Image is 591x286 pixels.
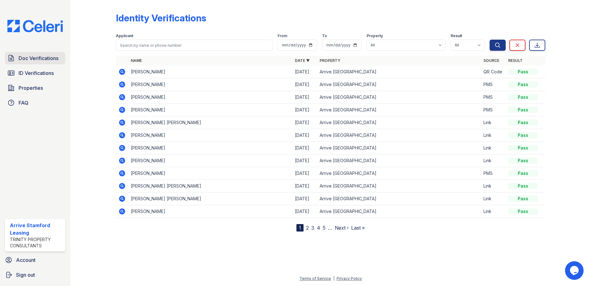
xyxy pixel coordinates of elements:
td: Arrive [GEOGRAPHIC_DATA] [317,91,481,104]
td: [DATE] [292,193,317,205]
div: Pass [508,170,538,176]
a: Terms of Service [300,276,331,281]
td: [PERSON_NAME] [128,205,292,218]
td: Arrive [GEOGRAPHIC_DATA] [317,167,481,180]
td: [DATE] [292,167,317,180]
td: PMS [481,91,506,104]
span: FAQ [19,99,28,106]
div: 1 [296,224,304,232]
td: [DATE] [292,116,317,129]
td: [PERSON_NAME] [PERSON_NAME] [128,193,292,205]
span: Sign out [16,271,35,279]
td: Arrive [GEOGRAPHIC_DATA] [317,205,481,218]
span: Properties [19,84,43,92]
a: Date ▼ [295,58,310,63]
td: [PERSON_NAME] [PERSON_NAME] [128,116,292,129]
td: Arrive [GEOGRAPHIC_DATA] [317,142,481,154]
td: Arrive [GEOGRAPHIC_DATA] [317,78,481,91]
div: Trinity Property Consultants [10,236,63,249]
a: 5 [323,225,325,231]
img: CE_Logo_Blue-a8612792a0a2168367f1c8372b55b34899dd931a85d93a1a3d3e32e68fde9ad4.png [2,20,68,32]
div: Pass [508,158,538,164]
td: [PERSON_NAME] [128,104,292,116]
div: Identity Verifications [116,12,206,24]
a: Doc Verifications [5,52,65,64]
div: Pass [508,94,538,100]
a: Account [2,254,68,266]
td: [PERSON_NAME] [128,129,292,142]
td: [PERSON_NAME] [PERSON_NAME] [128,180,292,193]
span: ID Verifications [19,69,54,77]
div: Arrive Stamford Leasing [10,222,63,236]
div: Pass [508,208,538,214]
td: [DATE] [292,78,317,91]
div: Pass [508,196,538,202]
td: Link [481,205,506,218]
a: Sign out [2,269,68,281]
span: … [328,224,332,232]
td: [DATE] [292,66,317,78]
td: Arrive [GEOGRAPHIC_DATA] [317,66,481,78]
div: Pass [508,107,538,113]
td: [PERSON_NAME] [128,91,292,104]
a: Property [320,58,340,63]
td: [PERSON_NAME] [128,154,292,167]
input: Search by name or phone number [116,40,273,51]
label: Applicant [116,33,133,38]
td: [DATE] [292,129,317,142]
a: Source [483,58,499,63]
td: QR Code [481,66,506,78]
div: Pass [508,132,538,138]
td: [PERSON_NAME] [128,78,292,91]
a: Privacy Policy [337,276,362,281]
a: 4 [317,225,320,231]
td: Arrive [GEOGRAPHIC_DATA] [317,116,481,129]
td: Link [481,129,506,142]
span: Doc Verifications [19,54,58,62]
div: Pass [508,69,538,75]
label: Result [451,33,462,38]
span: Account [16,256,36,264]
td: [PERSON_NAME] [128,142,292,154]
a: Last » [351,225,365,231]
td: Arrive [GEOGRAPHIC_DATA] [317,129,481,142]
td: PMS [481,104,506,116]
a: Name [131,58,142,63]
a: Next › [335,225,349,231]
a: FAQ [5,97,65,109]
td: [DATE] [292,154,317,167]
a: Result [508,58,523,63]
div: | [333,276,334,281]
td: Link [481,142,506,154]
td: Arrive [GEOGRAPHIC_DATA] [317,180,481,193]
label: Property [367,33,383,38]
iframe: chat widget [565,261,585,280]
td: Link [481,116,506,129]
div: Pass [508,81,538,88]
td: [DATE] [292,142,317,154]
a: 3 [311,225,314,231]
td: [DATE] [292,91,317,104]
td: PMS [481,167,506,180]
td: [DATE] [292,205,317,218]
td: [PERSON_NAME] [128,66,292,78]
td: Link [481,154,506,167]
label: From [278,33,287,38]
label: To [322,33,327,38]
a: ID Verifications [5,67,65,79]
div: Pass [508,145,538,151]
div: Pass [508,119,538,126]
td: Arrive [GEOGRAPHIC_DATA] [317,104,481,116]
a: 2 [306,225,309,231]
td: [DATE] [292,180,317,193]
td: Arrive [GEOGRAPHIC_DATA] [317,154,481,167]
a: Properties [5,82,65,94]
td: PMS [481,78,506,91]
div: Pass [508,183,538,189]
td: [PERSON_NAME] [128,167,292,180]
td: Link [481,180,506,193]
td: Link [481,193,506,205]
td: Arrive [GEOGRAPHIC_DATA] [317,193,481,205]
td: [DATE] [292,104,317,116]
